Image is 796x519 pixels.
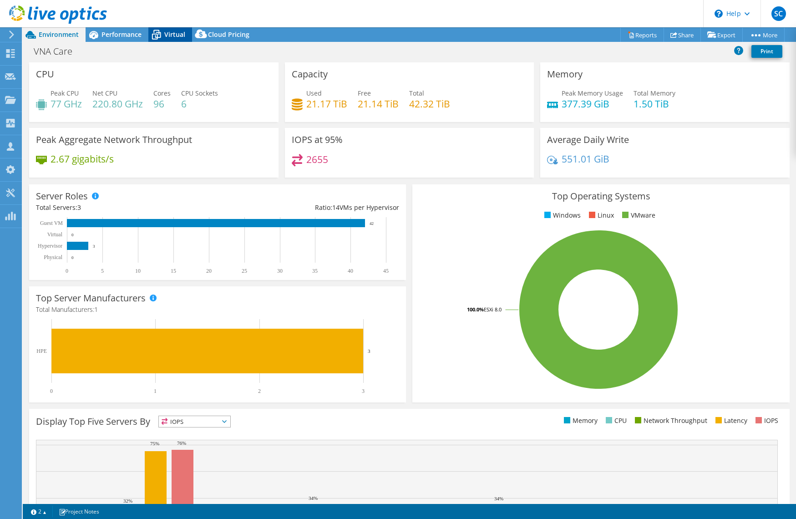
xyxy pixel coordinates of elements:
[36,348,47,354] text: HPE
[348,268,353,274] text: 40
[292,69,328,79] h3: Capacity
[181,89,218,97] span: CPU Sockets
[277,268,283,274] text: 30
[153,89,171,97] span: Cores
[634,89,675,97] span: Total Memory
[292,135,343,145] h3: IOPS at 95%
[603,416,627,426] li: CPU
[664,28,701,42] a: Share
[218,203,399,213] div: Ratio: VMs per Hypervisor
[306,89,322,97] span: Used
[164,30,185,39] span: Virtual
[154,388,157,394] text: 1
[51,154,114,164] h4: 2.67 gigabits/s
[50,388,53,394] text: 0
[101,30,142,39] span: Performance
[620,28,664,42] a: Reports
[542,210,581,220] li: Windows
[562,89,623,97] span: Peak Memory Usage
[309,495,318,501] text: 34%
[36,305,399,315] h4: Total Manufacturers:
[562,99,623,109] h4: 377.39 GiB
[358,99,399,109] h4: 21.14 TiB
[715,10,723,18] svg: \n
[51,89,79,97] span: Peak CPU
[242,268,247,274] text: 25
[494,496,503,501] text: 34%
[171,268,176,274] text: 15
[30,46,86,56] h1: VNA Care
[409,99,450,109] h4: 42.32 TiB
[101,268,104,274] text: 5
[383,268,389,274] text: 45
[562,416,598,426] li: Memory
[71,233,74,237] text: 0
[40,220,63,226] text: Guest VM
[620,210,655,220] li: VMware
[92,99,143,109] h4: 220.80 GHz
[547,69,583,79] h3: Memory
[38,243,62,249] text: Hypervisor
[484,306,502,313] tspan: ESXi 8.0
[713,416,747,426] li: Latency
[771,6,786,21] span: SC
[258,388,261,394] text: 2
[159,416,230,427] span: IOPS
[36,203,218,213] div: Total Servers:
[742,28,785,42] a: More
[634,99,675,109] h4: 1.50 TiB
[368,348,370,354] text: 3
[153,99,171,109] h4: 96
[25,506,53,517] a: 2
[409,89,424,97] span: Total
[208,30,249,39] span: Cloud Pricing
[587,210,614,220] li: Linux
[36,135,192,145] h3: Peak Aggregate Network Throughput
[751,45,782,58] a: Print
[206,268,212,274] text: 20
[181,99,218,109] h4: 6
[177,440,186,446] text: 76%
[306,99,347,109] h4: 21.17 TiB
[562,154,609,164] h4: 551.01 GiB
[36,293,146,303] h3: Top Server Manufacturers
[44,254,62,260] text: Physical
[93,244,95,249] text: 3
[332,203,340,212] span: 14
[150,441,159,446] text: 75%
[66,268,68,274] text: 0
[51,99,82,109] h4: 77 GHz
[77,203,81,212] span: 3
[547,135,629,145] h3: Average Daily Write
[39,30,79,39] span: Environment
[370,221,374,226] text: 42
[135,268,141,274] text: 10
[47,231,63,238] text: Virtual
[36,191,88,201] h3: Server Roles
[306,154,328,164] h4: 2655
[633,416,707,426] li: Network Throughput
[94,305,98,314] span: 1
[467,306,484,313] tspan: 100.0%
[36,69,54,79] h3: CPU
[52,506,106,517] a: Project Notes
[419,191,782,201] h3: Top Operating Systems
[358,89,371,97] span: Free
[71,255,74,260] text: 0
[92,89,117,97] span: Net CPU
[753,416,778,426] li: IOPS
[362,388,365,394] text: 3
[700,28,743,42] a: Export
[312,268,318,274] text: 35
[123,498,132,504] text: 32%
